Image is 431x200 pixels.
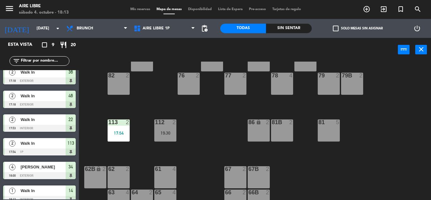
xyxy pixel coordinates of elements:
[9,164,15,170] span: 4
[215,8,246,11] span: Lista de Espera
[153,8,185,11] span: Mapa de mesas
[400,45,408,53] i: power_input
[9,69,15,76] span: 2
[248,119,249,125] div: 86
[19,9,69,16] div: sábado 4. octubre - 18:13
[96,166,101,172] i: lock
[126,119,130,125] div: 2
[173,190,176,195] div: 4
[13,57,20,65] i: filter_list
[248,166,249,172] div: 67B
[178,73,179,78] div: 76
[417,45,425,53] i: close
[5,4,14,15] button: menu
[9,140,15,147] span: 2
[21,116,66,123] span: Walk In
[266,190,270,195] div: 2
[68,163,73,171] span: 34
[103,166,106,172] div: 2
[398,45,410,54] button: power_input
[5,4,14,13] i: menu
[149,190,153,195] div: 2
[20,58,69,64] input: Filtrar por nombre...
[266,24,312,33] div: Sin sentar
[54,25,62,32] i: arrow_drop_down
[336,119,340,125] div: 5
[266,119,270,125] div: 2
[185,8,215,11] span: Disponibilidad
[243,166,246,172] div: 2
[126,166,130,172] div: 2
[173,166,176,172] div: 4
[21,140,66,147] span: Walk In
[68,116,73,123] span: 22
[60,41,67,49] i: restaurant
[52,41,54,49] span: 9
[21,164,66,170] span: [PERSON_NAME]
[246,8,269,11] span: Pre-acceso
[19,3,69,9] div: Aire Libre
[269,8,304,11] span: Tarjetas de regalo
[21,187,66,194] span: Walk In
[143,26,170,31] span: Aire Libre 1P
[413,25,421,32] i: power_settings_new
[256,119,261,125] i: lock
[41,41,48,49] i: crop_square
[248,190,249,195] div: 66B
[108,131,130,135] div: 17:54
[289,119,293,125] div: 2
[414,5,422,13] i: search
[71,41,76,49] span: 20
[9,117,15,123] span: 2
[108,73,109,78] div: 82
[333,26,383,31] label: Solo mesas sin asignar
[359,73,363,78] div: 2
[126,190,130,195] div: 4
[333,26,339,31] span: check_box_outline_blank
[363,5,370,13] i: add_circle_outline
[68,187,73,194] span: 14
[21,69,66,76] span: Walk In
[336,73,340,78] div: 2
[3,41,45,49] div: Esta vista
[201,25,208,32] span: pending_actions
[154,131,176,135] div: 19:30
[68,92,73,100] span: 46
[21,93,66,99] span: Walk In
[127,8,153,11] span: Mis reservas
[108,190,109,195] div: 63
[289,73,293,78] div: 4
[196,73,200,78] div: 2
[380,5,387,13] i: exit_to_app
[68,139,74,147] span: 113
[243,190,246,195] div: 2
[173,119,176,125] div: 2
[415,45,427,54] button: close
[243,73,246,78] div: 2
[9,188,15,194] span: 1
[220,24,266,33] div: Todas
[68,68,73,76] span: 36
[77,26,93,31] span: Brunch
[9,93,15,99] span: 2
[266,166,270,172] div: 2
[397,5,404,13] i: turned_in_not
[108,119,109,125] div: 113
[126,73,130,78] div: 2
